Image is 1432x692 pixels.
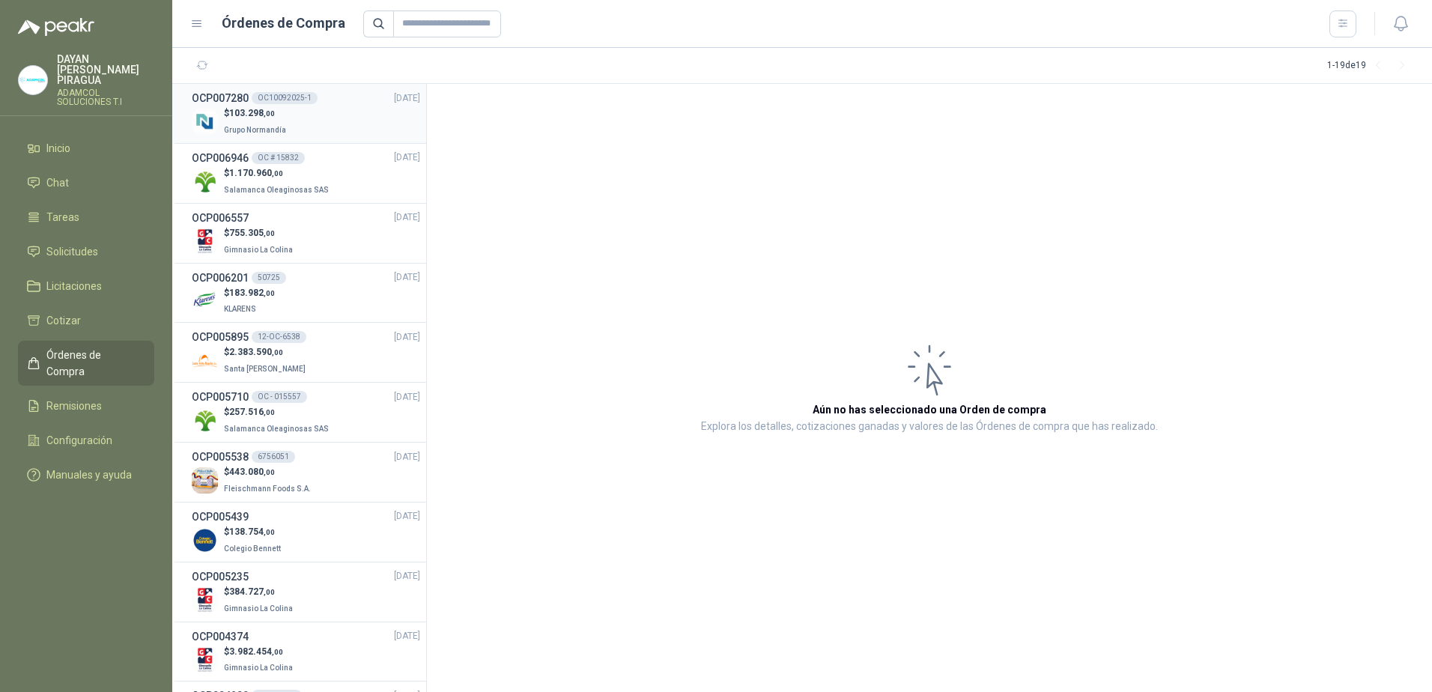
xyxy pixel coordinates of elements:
span: 183.982 [229,288,275,298]
span: ,00 [264,229,275,237]
span: Manuales y ayuda [46,467,132,483]
span: 257.516 [229,407,275,417]
span: KLARENS [224,305,256,313]
span: Salamanca Oleaginosas SAS [224,186,329,194]
a: Manuales y ayuda [18,461,154,489]
h3: OCP006201 [192,270,249,286]
h3: OCP005439 [192,509,249,525]
img: Company Logo [192,407,218,434]
p: $ [224,585,296,599]
span: [DATE] [394,629,420,643]
span: Colegio Bennett [224,544,281,553]
h1: Órdenes de Compra [222,13,345,34]
a: OCP005710OC - 015557[DATE] Company Logo$257.516,00Salamanca Oleaginosas SAS [192,389,420,436]
p: $ [224,166,332,180]
p: Explora los detalles, cotizaciones ganadas y valores de las Órdenes de compra que has realizado. [701,418,1158,436]
span: [DATE] [394,330,420,345]
h3: OCP006946 [192,150,249,166]
h3: OCP005895 [192,329,249,345]
span: Configuración [46,432,112,449]
span: ,00 [264,408,275,416]
a: Solicitudes [18,237,154,266]
span: 3.982.454 [229,646,283,657]
div: OC # 15832 [252,152,305,164]
a: OCP005439[DATE] Company Logo$138.754,00Colegio Bennett [192,509,420,556]
h3: OCP006557 [192,210,249,226]
span: Solicitudes [46,243,98,260]
img: Company Logo [192,169,218,195]
a: OCP005235[DATE] Company Logo$384.727,00Gimnasio La Colina [192,568,420,616]
a: OCP00620150725[DATE] Company Logo$183.982,00KLARENS [192,270,420,317]
a: OCP007280OC10092025-1[DATE] Company Logo$103.298,00Grupo Normandía [192,90,420,137]
a: OCP006557[DATE] Company Logo$755.305,00Gimnasio La Colina [192,210,420,257]
p: $ [224,106,289,121]
p: $ [224,345,309,359]
a: OCP004374[DATE] Company Logo$3.982.454,00Gimnasio La Colina [192,628,420,676]
span: [DATE] [394,509,420,523]
span: Órdenes de Compra [46,347,140,380]
span: Grupo Normandía [224,126,286,134]
span: ,00 [264,468,275,476]
div: OC - 015557 [252,391,307,403]
span: 138.754 [229,526,275,537]
span: 443.080 [229,467,275,477]
a: Chat [18,169,154,197]
div: OC10092025-1 [252,92,318,104]
span: ,00 [264,289,275,297]
span: Salamanca Oleaginosas SAS [224,425,329,433]
a: OCP00589512-OC-6538[DATE] Company Logo$2.383.590,00Santa [PERSON_NAME] [192,329,420,376]
span: [DATE] [394,390,420,404]
img: Company Logo [192,347,218,374]
a: OCP006946OC # 15832[DATE] Company Logo$1.170.960,00Salamanca Oleaginosas SAS [192,150,420,197]
a: Cotizar [18,306,154,335]
a: Tareas [18,203,154,231]
div: 6756051 [252,451,295,463]
p: $ [224,226,296,240]
span: ,00 [264,109,275,118]
div: 12-OC-6538 [252,331,306,343]
span: ,00 [272,348,283,356]
h3: Aún no has seleccionado una Orden de compra [813,401,1046,418]
h3: OCP005710 [192,389,249,405]
span: ,00 [264,528,275,536]
img: Company Logo [192,109,218,135]
span: 755.305 [229,228,275,238]
span: Licitaciones [46,278,102,294]
h3: OCP005235 [192,568,249,585]
span: [DATE] [394,270,420,285]
div: 1 - 19 de 19 [1327,54,1414,78]
p: $ [224,465,314,479]
img: Company Logo [192,587,218,613]
p: $ [224,645,296,659]
span: Cotizar [46,312,81,329]
span: Gimnasio La Colina [224,604,293,613]
span: Gimnasio La Colina [224,664,293,672]
img: Company Logo [19,66,47,94]
p: DAYAN [PERSON_NAME] PIRAGUA [57,54,154,85]
span: Chat [46,174,69,191]
p: $ [224,405,332,419]
img: Company Logo [192,288,218,314]
span: 103.298 [229,108,275,118]
a: Remisiones [18,392,154,420]
span: ,00 [272,169,283,177]
img: Company Logo [192,228,218,255]
span: ,00 [264,588,275,596]
img: Company Logo [192,467,218,494]
span: Gimnasio La Colina [224,246,293,254]
span: [DATE] [394,91,420,106]
span: [DATE] [394,450,420,464]
h3: OCP005538 [192,449,249,465]
span: 1.170.960 [229,168,283,178]
span: [DATE] [394,210,420,225]
a: Licitaciones [18,272,154,300]
a: Inicio [18,134,154,163]
h3: OCP004374 [192,628,249,645]
span: [DATE] [394,569,420,583]
span: Inicio [46,140,70,157]
span: [DATE] [394,151,420,165]
a: Configuración [18,426,154,455]
span: Fleischmann Foods S.A. [224,485,311,493]
p: ADAMCOL SOLUCIONES T.I [57,88,154,106]
span: ,00 [272,648,283,656]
